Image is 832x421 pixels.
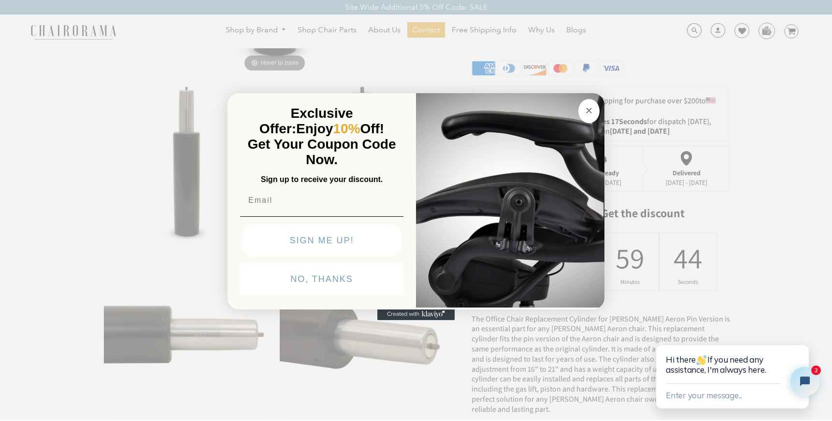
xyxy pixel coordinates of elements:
[259,106,353,136] span: Exclusive Offer:
[296,121,384,136] span: Enjoy Off!
[248,137,396,167] span: Get Your Coupon Code Now.
[578,99,600,123] button: Close dialog
[240,191,403,210] input: Email
[240,263,403,295] button: NO, THANKS
[242,225,402,256] button: SIGN ME UP!
[646,314,832,421] iframe: Tidio Chat
[377,309,455,320] a: Created with Klaviyo - opens in a new tab
[333,121,360,136] span: 10%
[261,175,383,183] span: Sign up to receive your discount.
[416,91,604,308] img: 92d77583-a095-41f6-84e7-858462e0427a.jpeg
[240,216,403,217] img: underline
